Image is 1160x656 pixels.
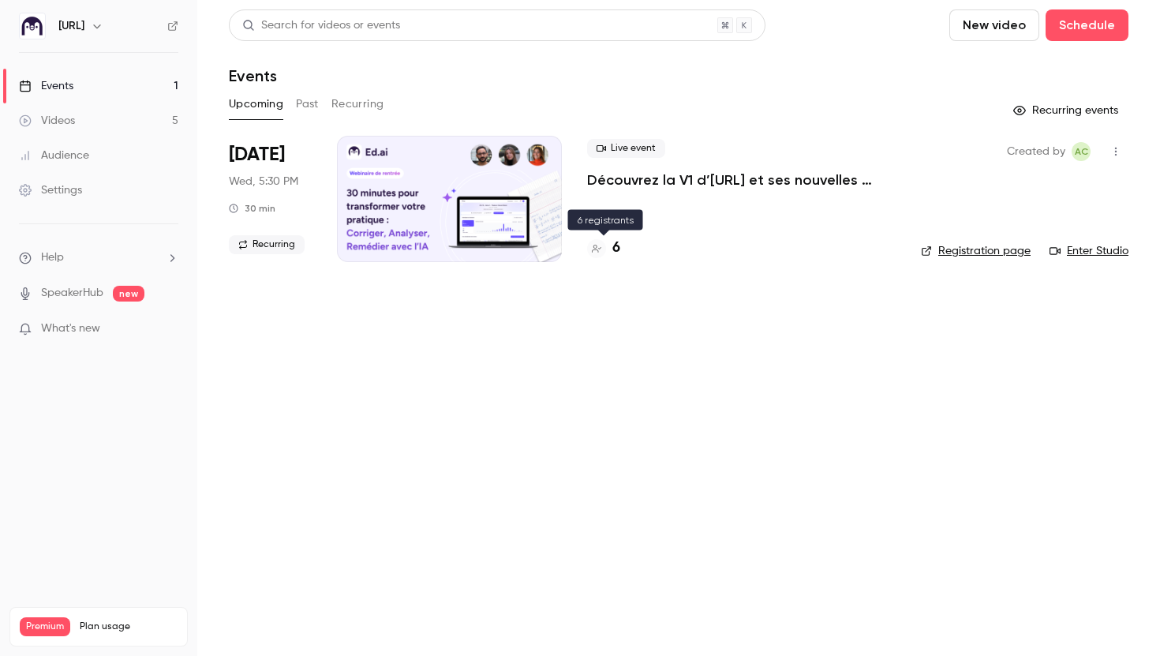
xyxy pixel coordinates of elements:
div: Audience [19,148,89,163]
span: AC [1075,142,1088,161]
button: Recurring [331,92,384,117]
a: Enter Studio [1050,243,1128,259]
a: SpeakerHub [41,285,103,302]
span: Help [41,249,64,266]
button: New video [949,9,1039,41]
span: Created by [1007,142,1065,161]
div: Events [19,78,73,94]
span: Plan usage [80,620,178,633]
div: Settings [19,182,82,198]
li: help-dropdown-opener [19,249,178,266]
span: What's new [41,321,100,337]
span: Live event [587,139,665,158]
img: Ed.ai [20,13,45,39]
span: [DATE] [229,142,285,167]
button: Past [296,92,319,117]
h1: Events [229,66,277,85]
a: 6 [587,238,620,259]
button: Upcoming [229,92,283,117]
span: new [113,286,144,302]
div: Videos [19,113,75,129]
div: 30 min [229,202,275,215]
div: Oct 1 Wed, 5:30 PM (Europe/Paris) [229,136,312,262]
div: Search for videos or events [242,17,400,34]
h6: [URL] [58,18,84,34]
button: Schedule [1046,9,1128,41]
span: Alison Chopard [1072,142,1091,161]
a: Découvrez la V1 d’[URL] et ses nouvelles fonctionnalités ! [587,171,896,189]
span: Recurring [229,235,305,254]
span: Wed, 5:30 PM [229,174,298,189]
h4: 6 [612,238,620,259]
span: Premium [20,617,70,636]
iframe: Noticeable Trigger [159,322,178,336]
button: Recurring events [1006,98,1128,123]
a: Registration page [921,243,1031,259]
